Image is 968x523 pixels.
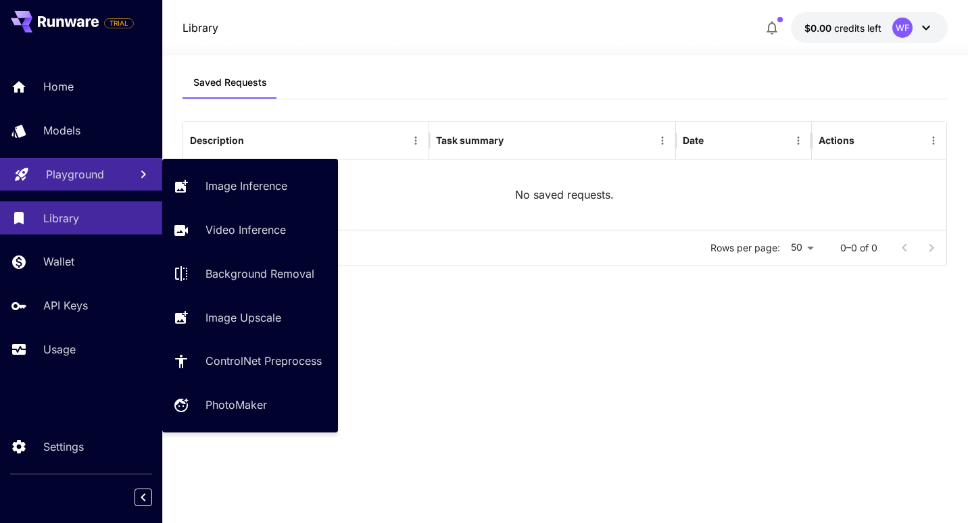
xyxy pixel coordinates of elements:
[43,78,74,95] p: Home
[205,222,286,238] p: Video Inference
[162,214,338,247] a: Video Inference
[162,170,338,203] a: Image Inference
[43,253,74,270] p: Wallet
[791,12,948,43] button: $0.00
[205,266,314,282] p: Background Removal
[819,134,854,146] div: Actions
[205,397,267,413] p: PhotoMaker
[162,257,338,291] a: Background Removal
[683,134,704,146] div: Date
[43,297,88,314] p: API Keys
[162,389,338,422] a: PhotoMaker
[804,21,881,35] div: $0.00
[515,186,614,203] p: No saved requests.
[105,18,133,28] span: TRIAL
[43,122,80,139] p: Models
[789,131,808,150] button: Menu
[436,134,504,146] div: Task summary
[924,131,943,150] button: Menu
[135,489,152,506] button: Collapse sidebar
[653,131,672,150] button: Menu
[205,309,281,326] p: Image Upscale
[205,353,322,369] p: ControlNet Preprocess
[183,20,218,36] p: Library
[43,341,76,357] p: Usage
[710,241,780,255] p: Rows per page:
[193,76,267,89] span: Saved Requests
[43,439,84,455] p: Settings
[785,238,819,257] div: 50
[43,210,79,226] p: Library
[162,345,338,378] a: ControlNet Preprocess
[145,485,162,509] div: Collapse sidebar
[505,131,524,150] button: Sort
[205,178,287,194] p: Image Inference
[840,241,877,255] p: 0–0 of 0
[245,131,264,150] button: Sort
[183,20,218,36] nav: breadcrumb
[892,18,913,38] div: WF
[834,22,881,34] span: credits left
[162,301,338,334] a: Image Upscale
[705,131,724,150] button: Sort
[46,166,104,182] p: Playground
[190,134,244,146] div: Description
[406,131,425,150] button: Menu
[104,15,134,31] span: Add your payment card to enable full platform functionality.
[804,22,834,34] span: $0.00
